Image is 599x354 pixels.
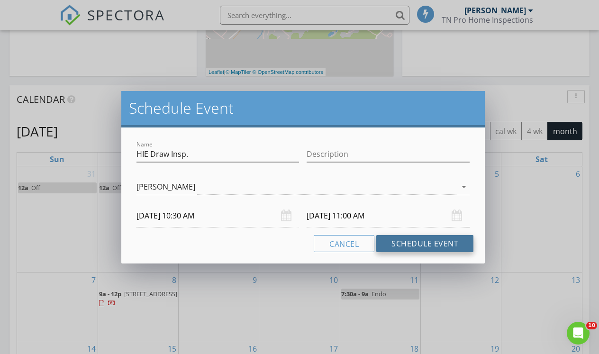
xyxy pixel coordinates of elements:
[129,99,477,118] h2: Schedule Event
[458,181,470,192] i: arrow_drop_down
[136,182,195,191] div: [PERSON_NAME]
[567,322,590,345] iframe: Intercom live chat
[314,235,374,252] button: Cancel
[136,204,299,227] input: Select date
[307,204,470,227] input: Select date
[376,235,473,252] button: Schedule Event
[586,322,597,329] span: 10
